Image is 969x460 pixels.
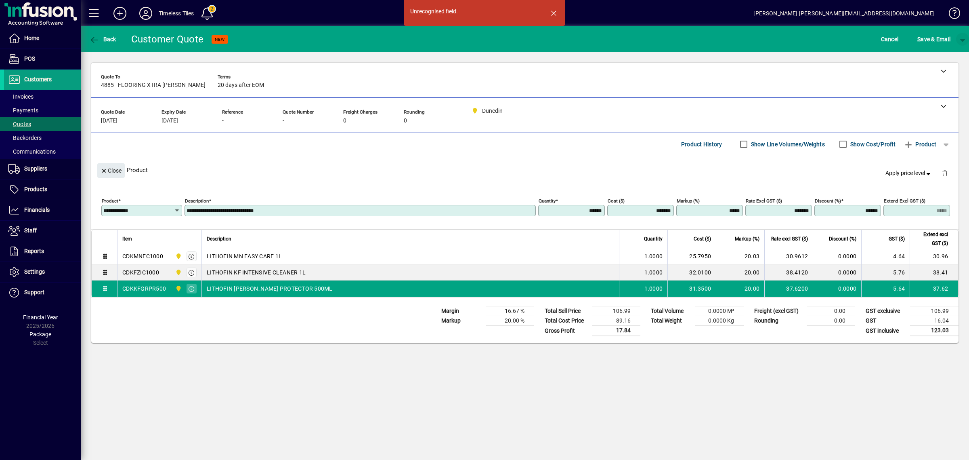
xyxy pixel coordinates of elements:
span: LITHOFIN MN EASY CARE 1L [207,252,282,260]
span: 1.0000 [644,268,663,276]
a: Payments [4,103,81,117]
button: Delete [935,163,954,183]
span: Cancel [881,33,899,46]
span: 1.0000 [644,252,663,260]
span: 4885 - FLOORING XTRA [PERSON_NAME] [101,82,206,89]
a: Suppliers [4,159,81,179]
td: Rounding [750,316,807,326]
span: Communications [8,148,56,155]
mat-label: Description [185,198,209,204]
td: 0.0000 [813,248,861,264]
td: 0.00 [807,306,855,316]
div: Product [91,155,959,185]
span: Dunedin [173,268,182,277]
td: 5.64 [861,281,910,297]
span: Dunedin [173,284,182,293]
span: LITHOFIN KF INTENSIVE CLEANER 1L [207,268,306,276]
td: 30.96 [910,248,958,264]
span: GST ($) [889,234,905,243]
td: Gross Profit [541,326,592,336]
div: 30.9612 [770,252,808,260]
td: 0.0000 Kg [695,316,744,326]
label: Show Cost/Profit [849,140,896,148]
a: Knowledge Base [943,2,959,28]
td: 106.99 [592,306,640,316]
span: Close [101,164,122,177]
span: Products [24,186,47,192]
button: Profile [133,6,159,21]
td: 20.00 [716,264,764,281]
span: Dunedin [173,252,182,261]
div: Customer Quote [131,33,204,46]
span: S [917,36,921,42]
a: Support [4,283,81,303]
span: Item [122,234,132,243]
span: Payments [8,107,38,114]
td: 37.62 [910,281,958,297]
a: Products [4,179,81,200]
td: 16.04 [910,316,959,326]
mat-label: Rate excl GST ($) [746,198,782,204]
div: 38.4120 [770,268,808,276]
td: 38.41 [910,264,958,281]
span: Quantity [644,234,663,243]
span: NEW [215,37,225,42]
span: Markup (%) [735,234,759,243]
td: 32.0100 [667,264,716,281]
button: Back [87,32,118,46]
button: Close [97,163,125,178]
a: Quotes [4,117,81,131]
td: Total Sell Price [541,306,592,316]
td: GST exclusive [862,306,910,316]
td: 5.76 [861,264,910,281]
span: Customers [24,76,52,82]
span: Suppliers [24,165,47,172]
span: ave & Email [917,33,950,46]
a: POS [4,49,81,69]
span: Financial Year [23,314,58,321]
a: Staff [4,221,81,241]
a: Invoices [4,90,81,103]
span: Support [24,289,44,295]
span: Reports [24,248,44,254]
div: Timeless Tiles [159,7,194,20]
span: Rate excl GST ($) [771,234,808,243]
span: Description [207,234,231,243]
td: 0.0000 M³ [695,306,744,316]
app-page-header-button: Back [81,32,125,46]
span: - [222,118,224,124]
td: 20.00 [716,281,764,297]
span: Financials [24,207,50,213]
td: 31.3500 [667,281,716,297]
button: Apply price level [882,166,935,181]
td: GST inclusive [862,326,910,336]
a: Communications [4,145,81,158]
mat-label: Cost ($) [608,198,625,204]
a: Backorders [4,131,81,145]
button: Product [900,137,940,152]
a: Home [4,28,81,49]
td: Freight (excl GST) [750,306,807,316]
mat-label: Product [102,198,118,204]
td: 25.7950 [667,248,716,264]
a: Financials [4,200,81,220]
span: Extend excl GST ($) [915,230,948,248]
span: [DATE] [161,118,178,124]
span: 0 [404,118,407,124]
span: Product History [681,138,722,151]
td: 20.03 [716,248,764,264]
button: Save & Email [913,32,954,46]
span: Backorders [8,135,42,141]
td: 0.0000 [813,264,861,281]
a: Settings [4,262,81,282]
mat-label: Discount (%) [815,198,841,204]
span: 1.0000 [644,285,663,293]
span: Staff [24,227,37,234]
mat-label: Markup (%) [677,198,700,204]
span: 0 [343,118,346,124]
span: [DATE] [101,118,117,124]
td: Total Cost Price [541,316,592,326]
span: Back [89,36,116,42]
span: Discount (%) [829,234,856,243]
span: Home [24,35,39,41]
